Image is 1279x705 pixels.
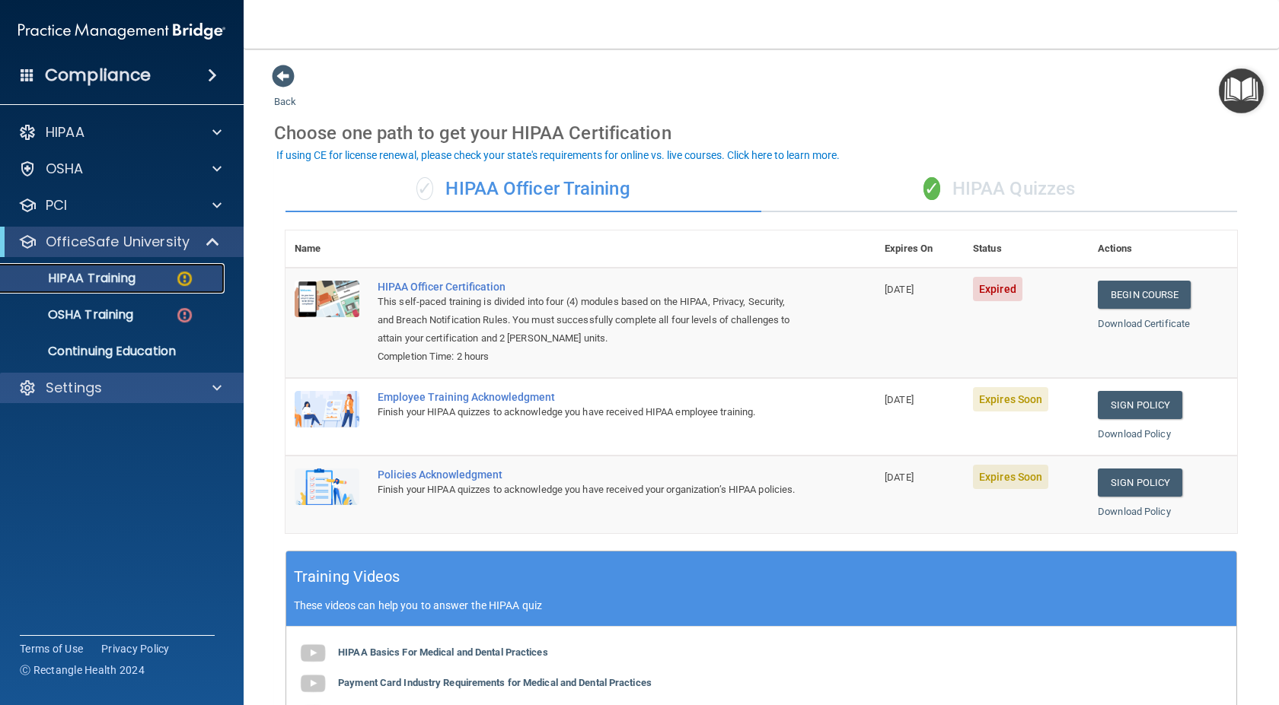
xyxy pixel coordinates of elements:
a: OfficeSafe University [18,233,221,251]
a: Download Policy [1098,506,1171,517]
span: [DATE] [885,394,914,405]
div: Finish your HIPAA quizzes to acknowledge you have received HIPAA employee training. [378,403,799,421]
span: ✓ [923,177,940,200]
a: Sign Policy [1098,391,1182,419]
span: Expires Soon [973,387,1048,411]
a: Sign Policy [1098,468,1182,497]
p: OSHA [46,160,84,178]
a: Privacy Policy [101,641,170,656]
p: Settings [46,379,102,397]
p: OfficeSafe University [46,233,190,251]
div: If using CE for license renewal, please check your state's requirements for online vs. live cours... [276,150,840,160]
span: Ⓒ Rectangle Health 2024 [20,662,145,678]
a: Download Policy [1098,428,1171,440]
img: danger-circle.6113f641.png [175,306,194,325]
a: Download Certificate [1098,318,1190,329]
img: warning-circle.0cc9ac19.png [175,269,194,288]
img: gray_youtube_icon.38fcd6cc.png [298,638,328,668]
a: HIPAA Officer Certification [378,281,799,293]
h4: Compliance [45,65,151,86]
p: OSHA Training [10,307,133,322]
a: OSHA [18,160,222,178]
th: Name [285,230,368,268]
a: Terms of Use [20,641,83,656]
span: ✓ [416,177,433,200]
iframe: Drift Widget Chat Controller [1016,597,1261,658]
div: HIPAA Quizzes [761,167,1237,212]
span: Expires Soon [973,465,1048,489]
img: gray_youtube_icon.38fcd6cc.png [298,668,328,699]
span: [DATE] [885,472,914,483]
button: If using CE for license renewal, please check your state's requirements for online vs. live cours... [274,148,842,163]
span: Expired [973,277,1022,301]
span: [DATE] [885,284,914,295]
th: Actions [1089,230,1237,268]
button: Open Resource Center [1219,68,1264,113]
a: HIPAA [18,123,222,141]
div: HIPAA Officer Training [285,167,761,212]
a: Begin Course [1098,281,1191,309]
p: HIPAA [46,123,85,141]
b: HIPAA Basics For Medical and Dental Practices [338,646,548,658]
div: Completion Time: 2 hours [378,348,799,366]
p: Continuing Education [10,344,218,359]
div: Policies Acknowledgment [378,468,799,481]
h5: Training Videos [294,564,400,590]
div: Employee Training Acknowledgment [378,391,799,403]
a: Back [274,78,296,107]
div: This self-paced training is divided into four (4) modules based on the HIPAA, Privacy, Security, ... [378,293,799,348]
div: Choose one path to get your HIPAA Certification [274,111,1249,155]
img: PMB logo [18,16,225,46]
p: PCI [46,196,67,214]
p: HIPAA Training [10,271,136,286]
a: Settings [18,379,222,397]
b: Payment Card Industry Requirements for Medical and Dental Practices [338,677,652,688]
a: PCI [18,196,222,214]
p: These videos can help you to answer the HIPAA quiz [294,599,1229,611]
th: Status [964,230,1089,268]
th: Expires On [876,230,964,268]
div: Finish your HIPAA quizzes to acknowledge you have received your organization’s HIPAA policies. [378,481,799,499]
